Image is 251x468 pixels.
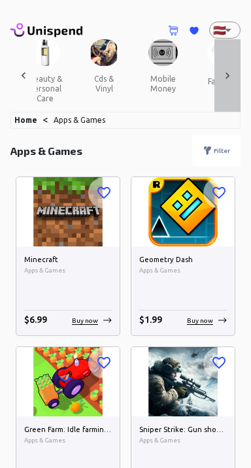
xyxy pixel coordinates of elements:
[187,316,213,326] p: Buy now
[24,424,112,436] h6: Green Farm: Idle farming game
[207,39,237,66] img: Fashion
[131,177,235,246] img: Geometry Dash image
[24,435,112,446] span: Apps & Games
[192,66,251,97] button: fashion
[16,347,120,416] img: Green Farm: Idle farming game image
[90,39,119,66] img: CDs & Vinyl
[209,22,241,39] div: 🇱🇻
[148,39,178,66] img: Mobile Money
[16,66,75,111] button: beauty & personal care
[75,66,133,101] button: cds & vinyl
[72,316,98,326] p: Buy now
[139,424,227,436] h6: Sniper Strike: Gun shooting game &amp; stealth simulator. Real sniper game
[139,254,227,266] h6: Geometry Dash
[14,116,37,124] a: Home
[24,265,112,276] span: Apps & Games
[10,112,241,129] div: <
[139,265,227,276] span: Apps & Games
[131,347,235,416] img: Sniper Strike: Gun shooting game &amp; stealth simulator. Real sniper game image
[139,314,162,325] span: $ 1.99
[214,146,230,156] p: Filter
[31,39,60,66] img: Beauty & Personal Care
[133,66,192,101] button: mobile money
[139,435,227,446] span: Apps & Games
[24,254,112,266] h6: Minecraft
[213,22,220,38] p: 🇱🇻
[10,143,82,159] p: Apps & Games
[24,314,47,325] span: $ 6.99
[16,177,120,246] img: Minecraft image
[54,116,105,124] a: Apps & Games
